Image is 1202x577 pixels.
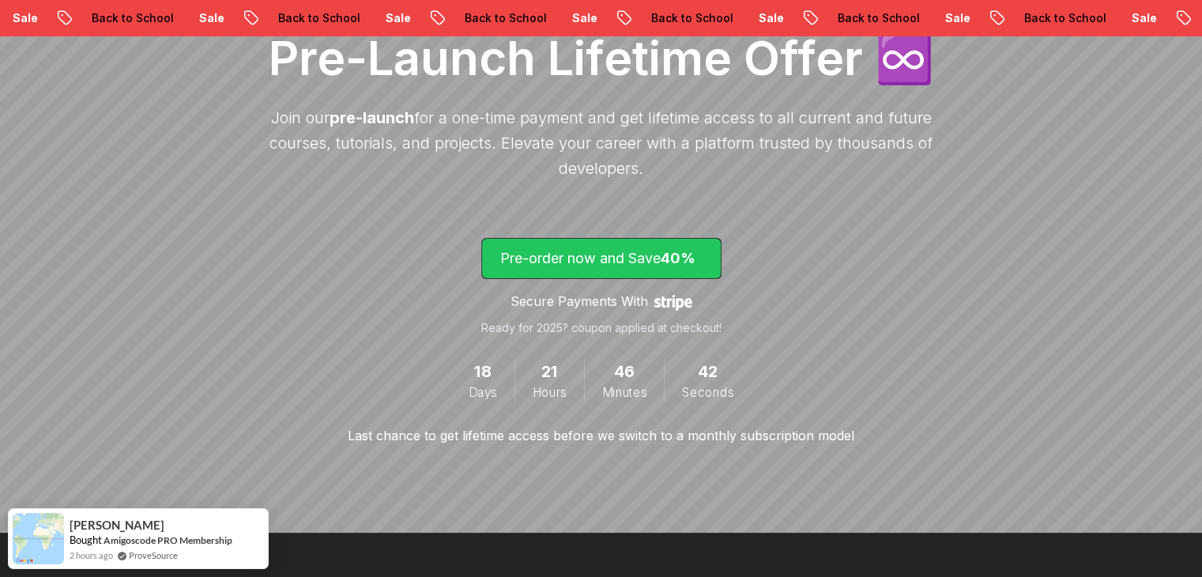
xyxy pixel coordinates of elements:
[1118,10,1169,26] p: Sale
[129,549,178,562] a: ProveSource
[481,320,722,336] p: Ready for 2025? coupon applied at checkout!
[698,360,718,384] span: 42 Seconds
[500,247,703,270] p: Pre-order now and Save
[638,10,745,26] p: Back to School
[265,10,372,26] p: Back to School
[481,238,722,336] a: lifetime-access
[70,534,102,546] span: Bought
[932,10,982,26] p: Sale
[511,292,648,311] p: Secure Payments With
[474,360,492,384] span: 18 Days
[262,105,941,181] p: Join our for a one-time payment and get lifetime access to all current and future courses, tutori...
[745,10,796,26] p: Sale
[330,108,414,127] span: pre-launch
[451,10,559,26] p: Back to School
[70,519,164,532] span: [PERSON_NAME]
[469,383,497,401] span: Days
[1011,10,1118,26] p: Back to School
[533,383,567,401] span: Hours
[824,10,932,26] p: Back to School
[559,10,609,26] p: Sale
[104,534,232,546] a: Amigoscode PRO Membership
[541,360,558,384] span: 21 Hours
[13,513,64,564] img: provesource social proof notification image
[614,360,635,384] span: 46 Minutes
[602,383,646,401] span: Minutes
[372,10,423,26] p: Sale
[661,250,695,266] span: 40%
[78,10,186,26] p: Back to School
[70,549,113,562] span: 2 hours ago
[682,383,733,401] span: Seconds
[186,10,236,26] p: Sale
[348,426,854,445] p: Last chance to get lifetime access before we switch to a monthly subscription model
